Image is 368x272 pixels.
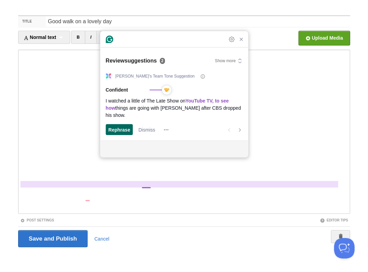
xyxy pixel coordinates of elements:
label: Title [18,16,46,27]
a: Post Settings [20,218,54,222]
a: B [71,31,85,44]
a: U [96,31,110,44]
input: Save and Publish [18,230,88,247]
iframe: Help Scout Beacon - Open [334,238,354,258]
span: Normal text [24,35,56,40]
a: Editor Tips [320,218,348,222]
a: Cancel [94,236,109,241]
a: I [85,31,97,44]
